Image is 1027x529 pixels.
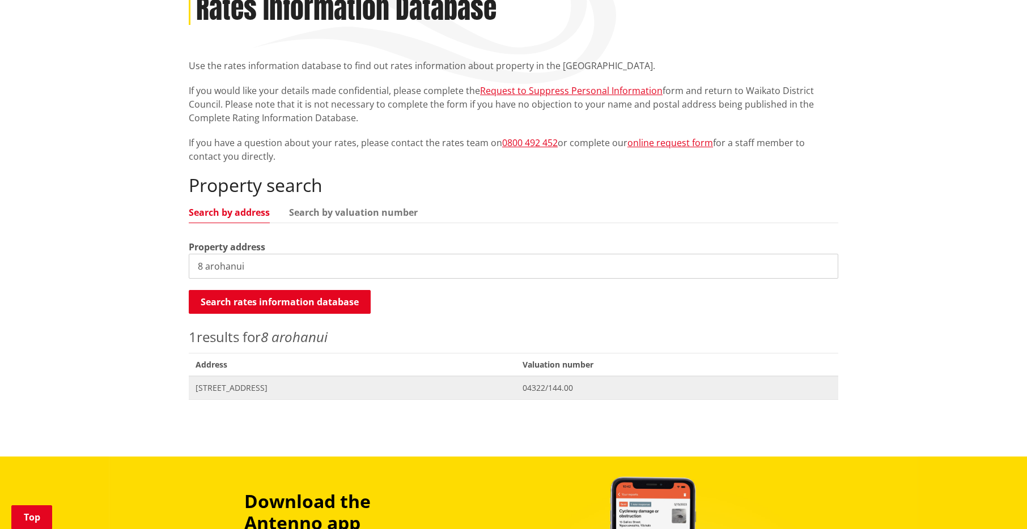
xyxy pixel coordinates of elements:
span: [STREET_ADDRESS] [196,382,509,394]
button: Search rates information database [189,290,371,314]
input: e.g. Duke Street NGARUAWAHIA [189,254,838,279]
span: 1 [189,327,197,346]
a: Search by address [189,208,270,217]
a: online request form [627,136,713,149]
p: If you have a question about your rates, please contact the rates team on or complete our for a s... [189,136,838,163]
span: Address [189,353,516,376]
a: Request to Suppress Personal Information [480,84,663,97]
h2: Property search [189,174,838,196]
a: Top [11,505,52,529]
a: Search by valuation number [289,208,418,217]
p: If you would like your details made confidential, please complete the form and return to Waikato ... [189,84,838,125]
span: Valuation number [516,353,838,376]
iframe: Messenger Launcher [975,481,1016,522]
a: [STREET_ADDRESS] 04322/144.00 [189,376,838,399]
em: 8 arohanui [261,327,328,346]
a: 0800 492 452 [502,136,558,149]
p: results for [189,327,838,347]
p: Use the rates information database to find out rates information about property in the [GEOGRAPHI... [189,59,838,72]
span: 04322/144.00 [523,382,831,394]
label: Property address [189,240,265,254]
